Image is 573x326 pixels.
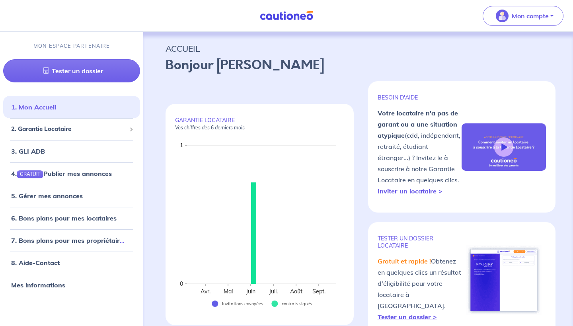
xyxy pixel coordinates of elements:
[378,235,462,249] p: TESTER un dossier locataire
[257,11,316,21] img: Cautioneo
[466,245,542,315] img: simulateur.png
[33,42,110,50] p: MON ESPACE PARTENAIRE
[512,11,549,21] p: Mon compte
[11,214,117,222] a: 6. Bons plans pour mes locataires
[224,288,233,295] text: Mai
[312,288,325,295] text: Sept.
[11,170,112,178] a: 4.GRATUITPublier mes annonces
[3,210,140,226] div: 6. Bons plans pour mes locataires
[11,236,127,244] a: 7. Bons plans pour mes propriétaires
[11,259,60,267] a: 8. Aide-Contact
[378,94,462,101] p: BESOIN D'AIDE
[3,166,140,182] div: 4.GRATUITPublier mes annonces
[11,103,56,111] a: 1. Mon Accueil
[378,187,442,195] a: Inviter un locataire >
[11,192,83,200] a: 5. Gérer mes annonces
[11,147,45,155] a: 3. GLI ADB
[3,188,140,204] div: 5. Gérer mes annonces
[180,280,183,287] text: 0
[3,277,140,293] div: Mes informations
[3,99,140,115] div: 1. Mon Accueil
[3,59,140,82] a: Tester un dossier
[378,107,462,197] p: (cdd, indépendant, retraité, étudiant étranger...) ? Invitez le à souscrire à notre Garantie Loca...
[180,142,183,149] text: 1
[496,10,509,22] img: illu_account_valid_menu.svg
[378,257,431,265] em: Gratuit et rapide !
[175,117,344,131] p: GARANTIE LOCATAIRE
[175,125,245,131] em: Vos chiffres des 6 derniers mois
[3,143,140,159] div: 3. GLI ADB
[269,288,278,295] text: Juil.
[462,123,546,171] img: video-gli-new-none.jpg
[246,288,255,295] text: Juin
[11,281,65,289] a: Mes informations
[378,256,462,322] p: Obtenez en quelques clics un résultat d'éligibilité pour votre locataire à [GEOGRAPHIC_DATA].
[201,288,210,295] text: Avr.
[3,232,140,248] div: 7. Bons plans pour mes propriétaires
[290,288,302,295] text: Août
[166,56,551,75] p: Bonjour [PERSON_NAME]
[378,313,437,321] a: Tester un dossier >
[483,6,563,26] button: illu_account_valid_menu.svgMon compte
[3,255,140,271] div: 8. Aide-Contact
[11,125,126,134] span: 2. Garantie Locataire
[3,121,140,137] div: 2. Garantie Locataire
[378,109,458,139] strong: Votre locataire n'a pas de garant ou a une situation atypique
[166,41,551,56] p: ACCUEIL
